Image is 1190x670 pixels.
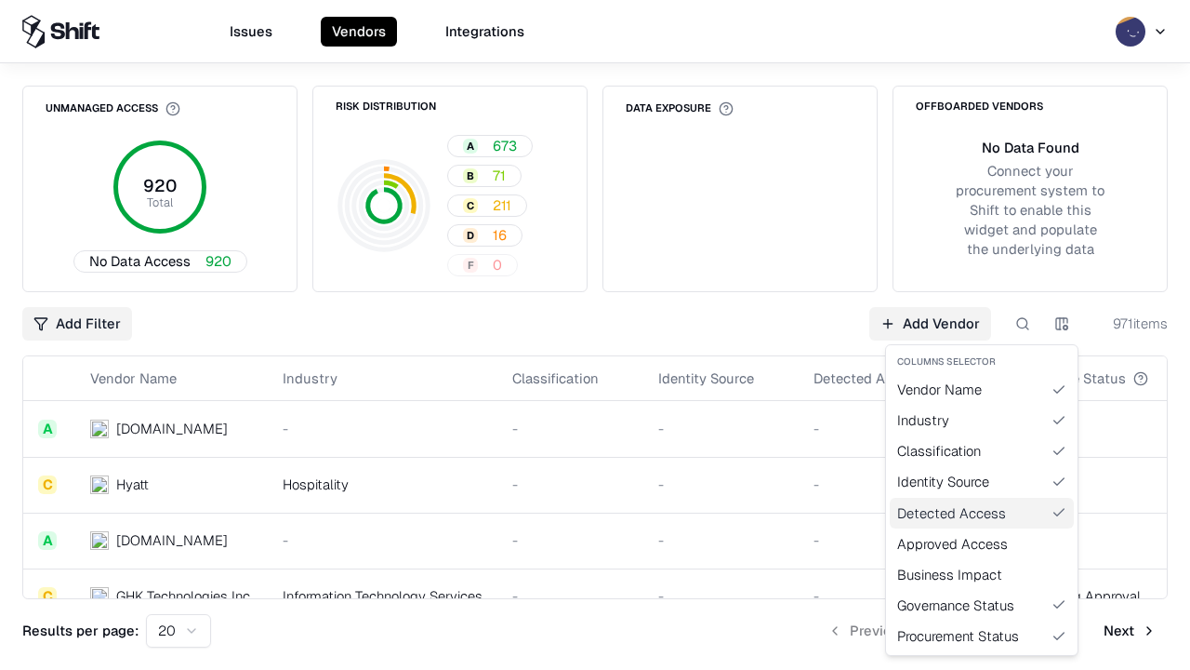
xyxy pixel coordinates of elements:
div: Approved Access [890,529,1074,559]
div: Columns selector [890,349,1074,374]
div: Business Impact [890,559,1074,590]
div: Procurement Status [890,621,1074,651]
div: Vendor Name [890,374,1074,405]
div: Detected Access [890,498,1074,529]
div: Industry [890,405,1074,435]
div: Governance Status [890,590,1074,621]
div: Identity Source [890,466,1074,497]
div: Classification [890,435,1074,466]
